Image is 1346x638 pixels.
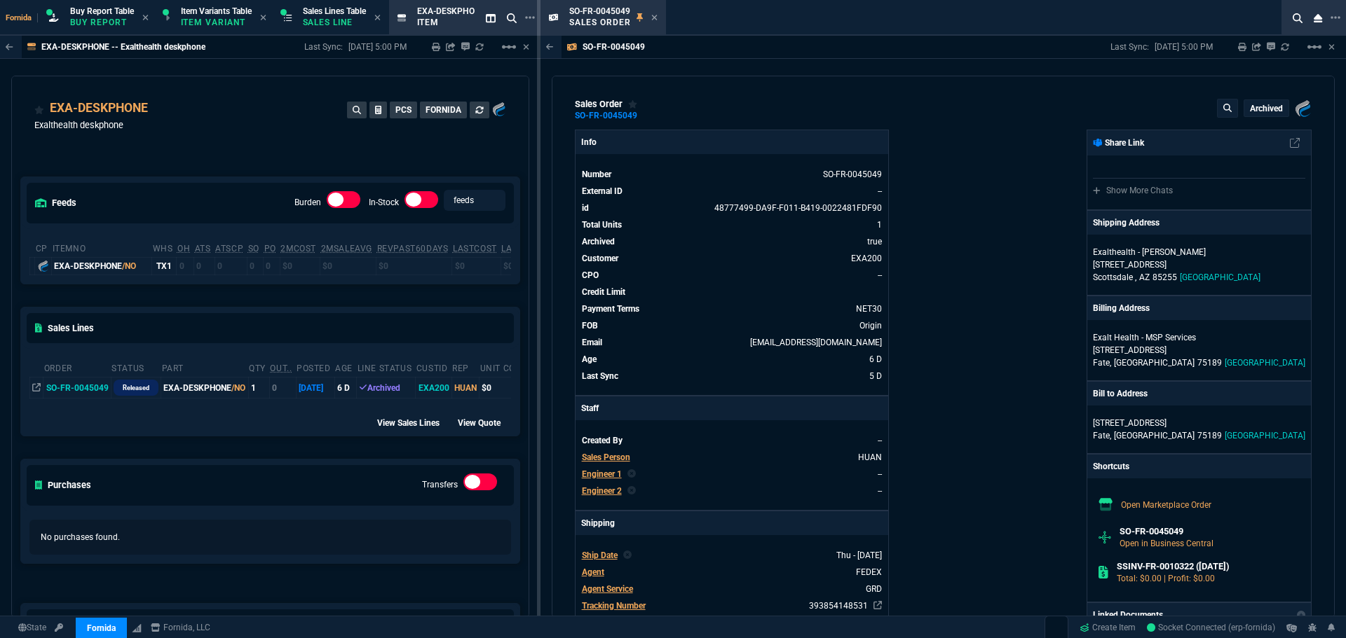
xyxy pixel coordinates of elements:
button: PCS [390,102,417,118]
p: Info [576,130,888,154]
nx-icon: Close Tab [374,13,381,24]
span: 2025-10-02T00:00:00.000Z [836,550,882,560]
abbr: Outstanding (To Ship) [270,363,292,373]
div: $0 [482,382,527,394]
td: $0 [280,257,320,275]
th: ItemNo [52,237,152,258]
span: [GEOGRAPHIC_DATA] [1225,358,1305,368]
tr: undefined [581,565,883,579]
tr: undefined [581,285,883,299]
p: Staff [576,396,888,420]
div: Transfers [463,473,497,496]
span: Buy Report Table [70,6,134,16]
label: In-Stock [369,197,399,207]
mat-icon: Example home icon [501,39,517,55]
span: -- [878,436,882,445]
span: Sales Lines Table [303,6,366,16]
tr: See Marketplace Order [581,184,883,198]
tr: 10/2/25 => 5:00 PM [581,369,883,383]
td: 0 [215,257,247,275]
p: Bill to Address [1093,387,1148,400]
nx-icon: Back to Table [546,42,554,52]
nx-icon: Clear selected rep [623,549,632,562]
a: M19mqheqhVKyeaf3AADs [1147,621,1275,634]
span: Agent Service [582,584,633,594]
div: Add to Watchlist [628,99,638,110]
span: Credit Limit [582,287,625,297]
div: View Quote [458,415,513,429]
span: Email [582,338,602,347]
td: 0 [177,257,194,275]
th: CustId [416,357,451,377]
th: Part [161,357,248,377]
td: 0 [194,257,215,275]
div: Archived [359,382,413,394]
h5: Sales Lines [35,321,94,335]
span: Item Variants Table [181,6,252,16]
td: 0 [247,257,264,275]
span: Origin [859,321,882,331]
p: Last Sync: [304,41,348,53]
td: TX1 [152,257,177,275]
span: Archived [582,237,615,247]
nx-icon: Open New Tab [525,11,535,25]
h5: feeds [35,196,76,209]
a: Global State [14,621,50,634]
p: [STREET_ADDRESS] [1093,344,1305,356]
button: FORNIDA [420,102,467,118]
span: See Marketplace Order [823,169,882,179]
span: NET30 [856,304,882,314]
tr: See Marketplace Order [581,201,883,215]
span: 75189 [1197,358,1222,368]
th: QTY [248,357,269,377]
abbr: Total units on open Sales Orders [248,244,259,254]
p: [STREET_ADDRESS] [1093,258,1305,271]
tr: undefined [581,319,883,333]
a: See Marketplace Order [878,186,882,196]
span: 10/1/25 => 7:00 PM [869,354,882,364]
a: -- [878,270,882,280]
span: Fate, [1093,431,1111,441]
div: EXA-DESKPHONE [54,260,149,272]
p: Released [123,382,149,394]
span: Engineer 2 [582,486,622,496]
p: Sales Order [569,17,631,28]
p: Sales Line [303,17,366,28]
span: [GEOGRAPHIC_DATA] [1225,431,1305,441]
a: SO-FR-0045049 [575,115,637,117]
span: CPO [582,270,599,280]
tr: undefined [581,434,883,448]
span: Ship Date [582,550,618,560]
td: $0 [376,257,452,275]
tr: undefined [581,450,883,464]
nx-icon: Back to Table [6,42,13,52]
nx-icon: Clear selected rep [627,485,636,497]
label: Burden [294,197,321,207]
h6: SO-FR-0045049 [1120,526,1300,537]
span: FEDEX [856,567,882,577]
nx-icon: Close Tab [651,13,658,24]
span: 10/2/25 => 5:00 PM [869,371,882,381]
tr: undefined [581,251,883,265]
a: Hide Workbench [1328,41,1335,53]
td: EXA200 [416,377,451,398]
p: Exalthealth - [PERSON_NAME] [1093,246,1228,258]
td: $0 [320,257,376,275]
div: View Sales Lines [377,415,452,429]
a: Create Item [1074,617,1141,638]
span: -- [878,469,882,479]
a: msbcCompanyName [147,621,215,634]
td: EXA-DESKPHONE [161,377,248,398]
span: Tracking Number [582,601,646,611]
nx-icon: Open New Tab [1331,11,1340,25]
span: FOB [582,321,598,331]
div: EXA-DESKPHONE [50,99,148,117]
th: Rep [451,357,479,377]
span: true [867,237,882,247]
td: 0 [264,257,280,275]
th: WHS [152,237,177,258]
p: Buy Report [70,17,134,28]
p: Linked Documents [1093,609,1163,621]
span: Fornida [6,13,38,22]
span: -- [878,486,882,496]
